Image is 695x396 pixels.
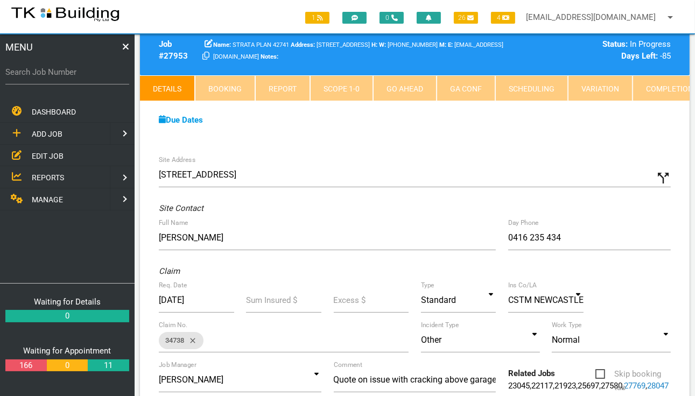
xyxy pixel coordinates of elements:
[195,75,255,101] a: Booking
[305,12,329,24] span: 1
[437,75,495,101] a: GA Conf
[202,51,209,61] a: Click here copy customer information.
[255,75,310,101] a: Report
[491,12,515,24] span: 4
[454,12,478,24] span: 26
[5,66,129,79] label: Search Job Number
[595,367,671,381] span: Skip booking tab
[310,75,373,101] a: Scope 1-0
[334,294,366,307] label: Excess $
[655,170,671,186] i: Click to show custom address field
[5,40,33,54] span: MENU
[508,218,539,228] label: Day Phone
[24,346,111,356] a: Waiting for Appointment
[554,381,576,391] a: 21923
[508,381,530,391] a: 23045
[32,108,76,116] span: DASHBOARD
[159,280,187,290] label: Req. Date
[291,41,315,48] b: Address:
[159,39,188,61] b: Job # 27953
[88,359,129,372] a: 11
[531,381,553,391] a: 22117
[213,41,231,48] b: Name:
[621,51,658,61] b: Days Left:
[379,41,386,48] b: W:
[246,294,297,307] label: Sum Insured $
[502,367,589,392] div: , , , , , ,
[5,359,46,372] a: 166
[371,41,377,48] b: H:
[552,38,671,62] div: In Progress -85
[508,280,537,290] label: Ins Co/LA
[508,369,555,378] b: Related Jobs
[334,360,362,370] label: Comment
[32,195,63,204] span: MANAGE
[159,155,195,165] label: Site Address
[159,203,203,213] i: Site Contact
[439,41,446,48] b: M:
[371,41,379,48] span: Home Phone
[5,310,129,322] a: 0
[380,12,404,24] span: 0
[261,53,278,60] b: Notes:
[421,280,434,290] label: Type
[34,297,101,307] a: Waiting for Details
[291,41,370,48] span: [STREET_ADDRESS]
[140,75,195,101] a: Details
[552,320,582,330] label: Work Type
[602,39,628,49] b: Status:
[32,130,62,138] span: ADD JOB
[184,332,197,349] i: close
[11,5,120,23] img: s3file
[578,381,599,391] a: 25697
[159,218,188,228] label: Full Name
[32,173,64,182] span: REPORTS
[159,332,203,349] div: 34738
[32,151,64,160] span: EDIT JOB
[159,266,180,276] i: Claim
[568,75,633,101] a: Variation
[379,41,438,48] span: [PHONE_NUMBER]
[159,115,203,125] a: Due Dates
[159,320,188,330] label: Claim No.
[495,75,568,101] a: Scheduling
[213,41,289,48] span: STRATA PLAN 42741
[373,75,437,101] a: Go Ahead
[448,41,453,48] b: E:
[421,320,459,330] label: Incident Type
[159,360,196,370] label: Job Manager
[47,359,88,372] a: 0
